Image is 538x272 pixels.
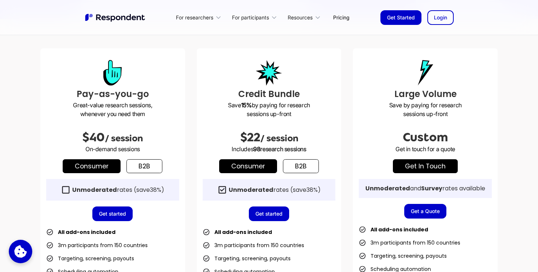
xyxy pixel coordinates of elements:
[176,14,213,21] div: For researchers
[288,14,313,21] div: Resources
[203,87,336,101] h3: Credit Bundle
[260,133,298,144] span: / session
[371,226,428,233] strong: All add-ons included
[203,240,304,250] li: 3m participants from 150 countries
[229,186,273,194] strong: Unmoderated
[82,131,105,144] span: $40
[327,9,355,26] a: Pricing
[260,145,306,153] span: research sessions
[359,87,492,101] h3: Large Volume
[240,131,260,144] span: $22
[150,186,161,194] span: 38%
[404,204,446,219] a: Get a Quote
[63,159,121,173] a: Consumer
[46,240,148,250] li: 3m participants from 150 countries
[284,9,327,26] div: Resources
[172,9,228,26] div: For researchers
[253,145,260,153] span: 98
[203,101,336,118] p: Save by paying for research sessions up-front
[46,145,179,153] p: On-demand sessions
[219,159,277,173] a: Consumer
[365,185,485,192] div: and rates available
[84,13,147,22] img: Untitled UI logotext
[229,186,321,194] div: rates (save )
[306,186,318,194] span: 38%
[203,253,291,264] li: Targeting, screening, payouts
[241,101,252,109] strong: 15%
[214,228,272,236] strong: All add-ons included
[92,206,133,221] a: Get started
[365,184,410,193] strong: Unmoderated
[283,159,319,173] a: b2b
[232,14,269,21] div: For participants
[421,184,442,193] strong: Survey
[359,145,492,153] p: Get in touch for a quote
[84,13,147,22] a: home
[105,133,143,144] span: / session
[46,253,134,264] li: Targeting, screening, payouts
[359,251,447,261] li: Targeting, screening, payouts
[46,101,179,118] p: Great-value research sessions, whenever you need them
[249,206,289,221] a: Get started
[359,238,460,248] li: 3m participants from 150 countries
[403,131,448,144] span: Custom
[427,10,454,25] a: Login
[126,159,162,173] a: b2b
[46,87,179,101] h3: Pay-as-you-go
[72,186,164,194] div: rates (save )
[359,101,492,118] p: Save by paying for research sessions up-front
[380,10,421,25] a: Get Started
[58,228,115,236] strong: All add-ons included
[228,9,284,26] div: For participants
[393,159,458,173] a: get in touch
[72,186,117,194] strong: Unmoderated
[203,145,336,153] p: Includes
